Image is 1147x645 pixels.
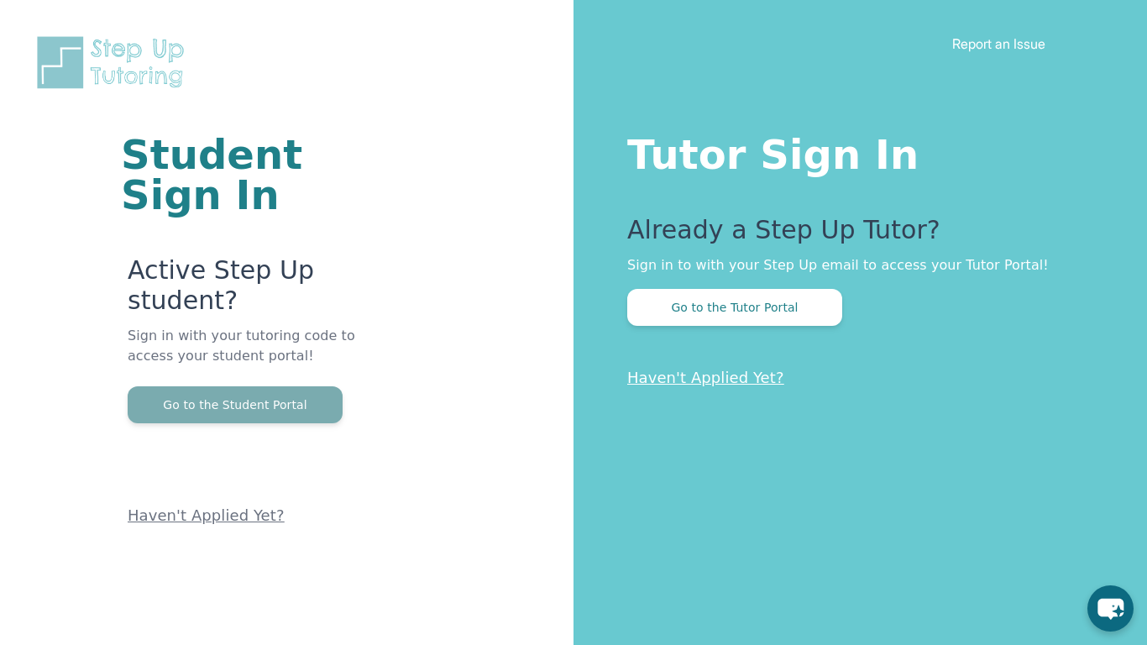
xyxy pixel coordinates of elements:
[627,299,842,315] a: Go to the Tutor Portal
[627,289,842,326] button: Go to the Tutor Portal
[128,255,372,326] p: Active Step Up student?
[1087,585,1134,632] button: chat-button
[627,128,1080,175] h1: Tutor Sign In
[128,386,343,423] button: Go to the Student Portal
[952,35,1045,52] a: Report an Issue
[128,326,372,386] p: Sign in with your tutoring code to access your student portal!
[34,34,195,92] img: Step Up Tutoring horizontal logo
[128,506,285,524] a: Haven't Applied Yet?
[128,396,343,412] a: Go to the Student Portal
[121,134,372,215] h1: Student Sign In
[627,215,1080,255] p: Already a Step Up Tutor?
[627,255,1080,275] p: Sign in to with your Step Up email to access your Tutor Portal!
[627,369,784,386] a: Haven't Applied Yet?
